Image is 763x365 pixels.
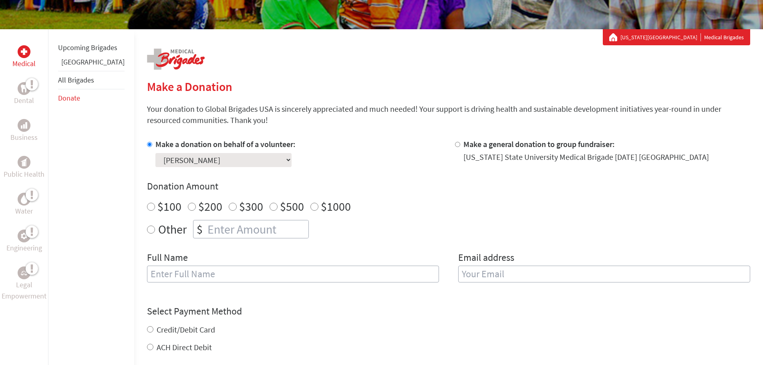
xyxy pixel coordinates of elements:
[58,56,125,71] li: Guatemala
[321,199,351,214] label: $1000
[58,39,125,56] li: Upcoming Brigades
[21,270,27,275] img: Legal Empowerment
[458,251,514,266] label: Email address
[463,151,709,163] div: [US_STATE] State University Medical Brigade [DATE] [GEOGRAPHIC_DATA]
[155,139,296,149] label: Make a donation on behalf of a volunteer:
[58,89,125,107] li: Donate
[609,33,744,41] div: Medical Brigades
[15,193,33,217] a: WaterWater
[157,325,215,335] label: Credit/Debit Card
[14,82,34,106] a: DentalDental
[12,45,36,69] a: MedicalMedical
[157,199,181,214] label: $100
[193,220,206,238] div: $
[280,199,304,214] label: $500
[18,156,30,169] div: Public Health
[4,156,44,180] a: Public HealthPublic Health
[18,119,30,132] div: Business
[157,342,212,352] label: ACH Direct Debit
[58,75,94,85] a: All Brigades
[58,71,125,89] li: All Brigades
[158,220,187,238] label: Other
[147,79,750,94] h2: Make a Donation
[463,139,615,149] label: Make a general donation to group fundraiser:
[147,305,750,318] h4: Select Payment Method
[18,266,30,279] div: Legal Empowerment
[14,95,34,106] p: Dental
[58,43,117,52] a: Upcoming Brigades
[6,242,42,254] p: Engineering
[21,85,27,92] img: Dental
[10,119,38,143] a: BusinessBusiness
[18,193,30,206] div: Water
[206,220,308,238] input: Enter Amount
[58,93,80,103] a: Donate
[4,169,44,180] p: Public Health
[147,251,188,266] label: Full Name
[147,103,750,126] p: Your donation to Global Brigades USA is sincerely appreciated and much needed! Your support is dr...
[12,58,36,69] p: Medical
[18,230,30,242] div: Engineering
[458,266,750,282] input: Your Email
[15,206,33,217] p: Water
[620,33,701,41] a: [US_STATE][GEOGRAPHIC_DATA]
[2,266,46,302] a: Legal EmpowermentLegal Empowerment
[61,57,125,67] a: [GEOGRAPHIC_DATA]
[6,230,42,254] a: EngineeringEngineering
[10,132,38,143] p: Business
[239,199,263,214] label: $300
[21,122,27,129] img: Business
[147,48,205,70] img: logo-medical.png
[18,82,30,95] div: Dental
[198,199,222,214] label: $200
[21,158,27,166] img: Public Health
[147,180,750,193] h4: Donation Amount
[147,266,439,282] input: Enter Full Name
[21,48,27,55] img: Medical
[18,45,30,58] div: Medical
[21,194,27,204] img: Water
[2,279,46,302] p: Legal Empowerment
[21,233,27,239] img: Engineering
